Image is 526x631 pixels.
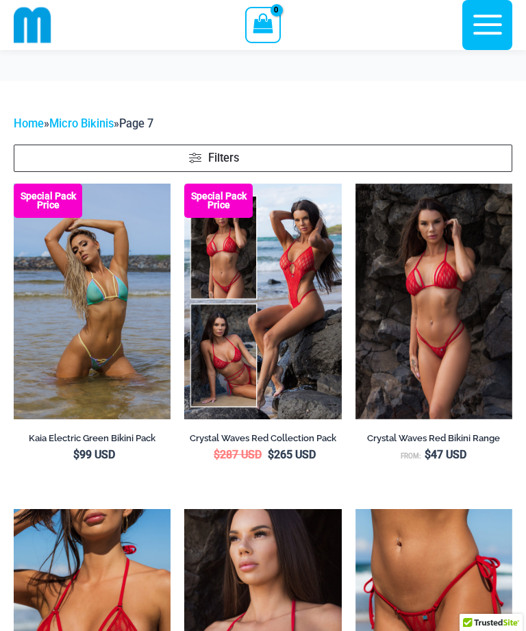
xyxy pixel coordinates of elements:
[14,184,171,419] a: Kaia Electric Green 305 Top 445 Thong 04 Kaia Electric Green 305 Top 445 Thong 05Kaia Electric Gr...
[184,432,341,444] h2: Crystal Waves Red Collection Pack
[119,117,153,130] span: Page 7
[184,432,341,449] a: Crystal Waves Red Collection Pack
[425,448,466,461] bdi: 47 USD
[14,117,44,130] a: Home
[184,192,253,210] b: Special Pack Price
[401,452,421,460] span: From:
[425,448,431,461] span: $
[245,7,280,42] a: View Shopping Cart, empty
[14,117,153,130] span: » »
[355,184,512,419] a: Crystal Waves 305 Tri Top 4149 Thong 02Crystal Waves 305 Tri Top 4149 Thong 01Crystal Waves 305 T...
[268,448,274,461] span: $
[14,432,171,449] a: Kaia Electric Green Bikini Pack
[14,432,171,444] h2: Kaia Electric Green Bikini Pack
[184,184,341,419] img: Collection Pack
[355,432,512,444] h2: Crystal Waves Red Bikini Range
[355,432,512,449] a: Crystal Waves Red Bikini Range
[14,145,512,173] a: Filters
[14,184,171,419] img: Kaia Electric Green 305 Top 445 Thong 04
[73,448,115,461] bdi: 99 USD
[208,150,239,167] span: Filters
[355,184,512,419] img: Crystal Waves 305 Tri Top 4149 Thong 02
[14,192,82,210] b: Special Pack Price
[73,448,79,461] span: $
[214,448,262,461] bdi: 287 USD
[184,184,341,419] a: Collection Pack Crystal Waves 305 Tri Top 4149 Thong 01Crystal Waves 305 Tri Top 4149 Thong 01
[49,117,114,130] a: Micro Bikinis
[14,6,51,44] img: cropped mm emblem
[268,448,316,461] bdi: 265 USD
[214,448,220,461] span: $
